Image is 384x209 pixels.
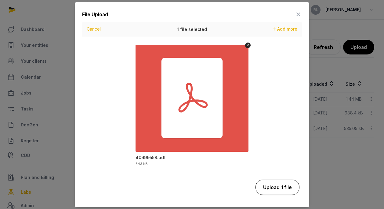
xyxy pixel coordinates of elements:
[255,180,299,195] button: Upload 1 file
[136,155,166,161] div: 40699558.pdf
[82,11,108,18] div: File Upload
[245,43,251,48] button: Remove file
[270,25,300,33] button: Add more files
[146,22,238,37] div: 1 file selected
[277,26,297,32] span: Add more
[136,162,148,166] div: 543 KB
[82,22,302,175] div: Uppy Dashboard
[85,25,103,33] button: Cancel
